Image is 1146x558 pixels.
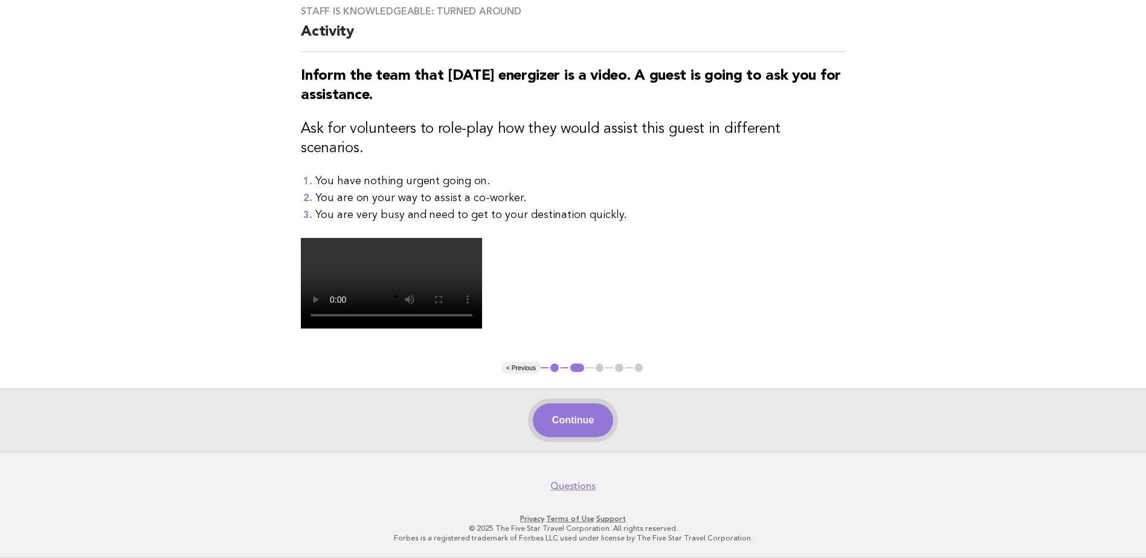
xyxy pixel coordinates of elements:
button: 1 [549,362,561,374]
p: · · [204,514,943,524]
h3: Ask for volunteers to role-play how they would assist this guest in different scenarios. [301,120,845,158]
p: Forbes is a registered trademark of Forbes LLC used under license by The Five Star Travel Corpora... [204,533,943,543]
h3: Staff is knowledgeable: Turned around [301,5,845,18]
li: You are on your way to assist a co-worker. [315,190,845,207]
button: Continue [533,403,613,437]
button: < Previous [501,362,541,374]
li: You are very busy and need to get to your destination quickly. [315,207,845,223]
a: Terms of Use [546,515,594,523]
button: 2 [568,362,586,374]
a: Privacy [520,515,544,523]
p: © 2025 The Five Star Travel Corporation. All rights reserved. [204,524,943,533]
a: Questions [550,480,596,492]
h2: Activity [301,22,845,52]
a: Support [596,515,626,523]
li: You have nothing urgent going on. [315,173,845,190]
strong: Inform the team that [DATE] energizer is a video. A guest is going to ask you for assistance. [301,69,841,103]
